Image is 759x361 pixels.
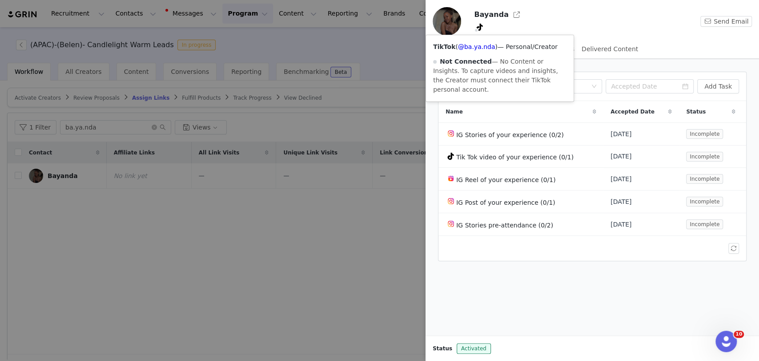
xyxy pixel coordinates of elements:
[734,331,744,338] span: 10
[582,39,638,59] div: Delivered Content
[686,129,723,139] span: Incomplete
[610,130,631,139] span: [DATE]
[438,72,747,261] article: Active
[474,9,508,20] h3: Bayanda
[610,220,631,229] span: [DATE]
[456,131,564,138] span: IG Stories of your experience (0/2)
[591,84,597,90] i: icon: down
[447,220,454,227] img: instagram.svg
[610,152,631,161] span: [DATE]
[447,198,454,205] img: instagram.svg
[715,331,737,352] iframe: Intercom live chat
[686,174,723,184] span: Incomplete
[447,175,454,182] img: instagram-reels.svg
[700,16,752,27] button: Send Email
[456,222,553,229] span: IG Stories pre-attendance (0/2)
[606,79,694,93] input: Accepted Date
[610,174,631,184] span: [DATE]
[697,79,739,93] button: Add Task
[682,83,688,89] i: icon: calendar
[456,154,574,161] span: Tik Tok video of your experience (0/1)
[433,345,452,353] span: Status
[457,343,491,354] span: Activated
[433,7,461,36] img: b6f1f678-fe92-44ae-96b0-1399997869aa.jpg
[456,176,555,183] span: IG Reel of your experience (0/1)
[686,197,723,207] span: Incomplete
[610,197,631,207] span: [DATE]
[456,199,555,206] span: IG Post of your experience (0/1)
[610,108,655,116] span: Accepted Date
[446,108,463,116] span: Name
[686,108,706,116] span: Status
[686,219,723,229] span: Incomplete
[447,130,454,137] img: instagram.svg
[686,152,723,162] span: Incomplete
